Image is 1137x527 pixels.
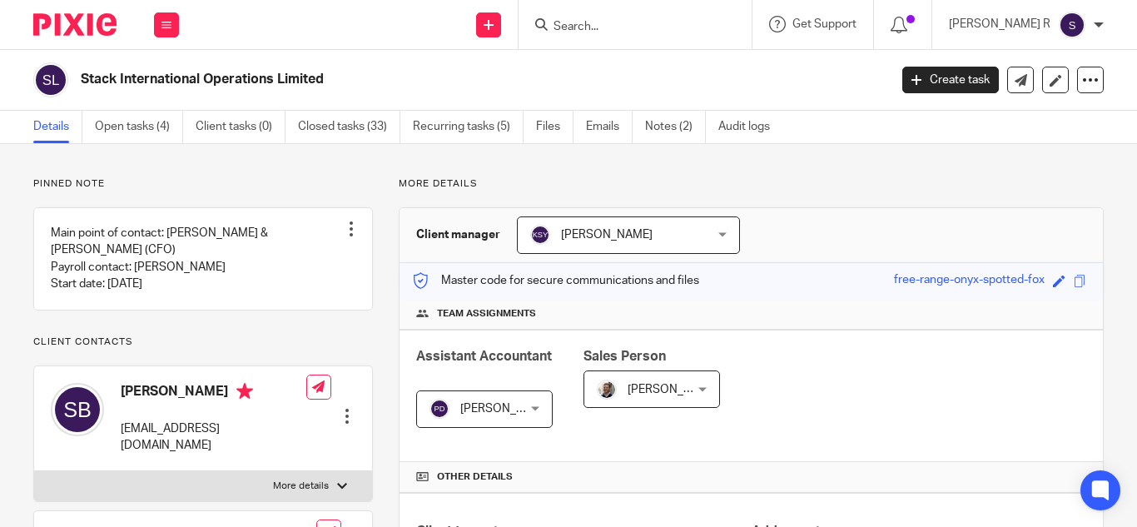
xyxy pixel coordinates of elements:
a: Closed tasks (33) [298,111,400,143]
img: Matt%20Circle.png [597,380,617,400]
p: Pinned note [33,177,373,191]
span: Get Support [792,18,856,30]
img: svg%3E [51,383,104,436]
h3: Client manager [416,226,500,243]
span: Assistant Accountant [416,350,552,363]
h2: Stack International Operations Limited [81,71,718,88]
div: free-range-onyx-spotted-fox [894,271,1045,291]
a: Create task [902,67,999,93]
span: [PERSON_NAME] [628,384,719,395]
a: Notes (2) [645,111,706,143]
i: Primary [236,383,253,400]
span: Team assignments [437,307,536,321]
h4: [PERSON_NAME] [121,383,306,404]
img: svg%3E [429,399,449,419]
span: [PERSON_NAME] [460,403,552,415]
img: svg%3E [1059,12,1085,38]
input: Search [552,20,702,35]
p: [EMAIL_ADDRESS][DOMAIN_NAME] [121,420,306,455]
a: Details [33,111,82,143]
img: Pixie [33,13,117,36]
span: Other details [437,470,513,484]
p: Master code for secure communications and files [412,272,699,289]
a: Recurring tasks (5) [413,111,524,143]
a: Client tasks (0) [196,111,285,143]
a: Audit logs [718,111,782,143]
p: Client contacts [33,336,373,349]
a: Open tasks (4) [95,111,183,143]
img: svg%3E [33,62,68,97]
p: More details [273,480,329,493]
span: [PERSON_NAME] [561,229,653,241]
p: [PERSON_NAME] R [949,16,1050,32]
span: Sales Person [583,350,666,363]
a: Emails [586,111,633,143]
a: Files [536,111,573,143]
img: svg%3E [530,225,550,245]
p: More details [399,177,1104,191]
